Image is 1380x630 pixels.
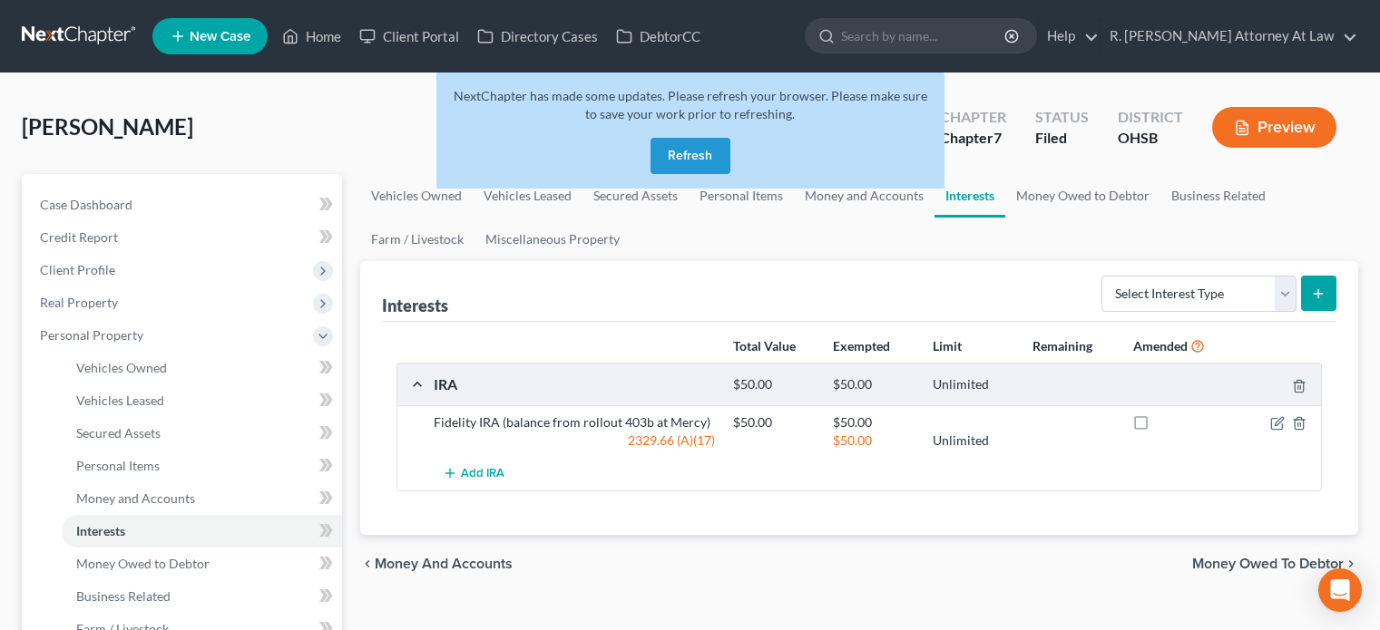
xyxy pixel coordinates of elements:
span: Client Profile [40,262,115,277]
a: Secured Assets [62,417,342,450]
a: Case Dashboard [25,189,342,221]
span: Vehicles Owned [76,360,167,375]
div: $50.00 [724,376,824,393]
span: Secured Assets [76,425,161,441]
input: Search by name... [841,19,1007,53]
a: Help [1038,20,1099,53]
div: Interests [382,295,448,316]
a: Miscellaneous Property [475,218,631,261]
span: Case Dashboard [40,197,132,212]
div: $50.00 [824,413,924,431]
strong: Total Value [733,338,796,354]
a: Directory Cases [468,20,607,53]
a: R. [PERSON_NAME] Attorney At Law [1101,20,1357,53]
button: Add IRA [434,457,514,490]
span: Money and Accounts [76,490,195,506]
span: New Case [190,30,250,44]
span: Personal Items [76,458,160,473]
div: OHSB [1118,128,1183,149]
span: Money and Accounts [375,557,513,571]
a: Money and Accounts [62,482,342,515]
span: Credit Report [40,229,118,245]
span: Add IRA [461,467,504,481]
strong: Limit [933,338,962,354]
a: Interests [62,515,342,548]
button: Preview [1212,107,1336,148]
div: Unlimited [924,431,1023,450]
div: District [1118,107,1183,128]
button: chevron_left Money and Accounts [360,557,513,571]
div: Chapter [940,128,1006,149]
button: Money Owed to Debtor chevron_right [1192,557,1358,571]
a: Farm / Livestock [360,218,475,261]
div: Fidelity IRA (balance from rollout 403b at Mercy) [425,413,724,431]
a: Personal Items [62,450,342,482]
span: [PERSON_NAME] [22,113,193,140]
a: Money Owed to Debtor [1005,174,1160,218]
div: $50.00 [824,376,924,393]
a: Business Related [62,580,342,613]
div: $50.00 [724,413,824,431]
a: Credit Report [25,221,342,254]
div: Filed [1035,128,1089,149]
a: Vehicles Leased [62,384,342,417]
a: Home [273,20,350,53]
span: NextChapter has made some updates. Please refresh your browser. Please make sure to save your wor... [454,88,927,121]
div: Chapter [940,107,1006,128]
div: Status [1035,107,1089,128]
a: Business Related [1160,174,1277,218]
span: Money Owed to Debtor [1192,557,1344,571]
a: Money Owed to Debtor [62,548,342,580]
a: Interests [935,174,1005,218]
a: DebtorCC [607,20,710,53]
a: Vehicles Owned [360,174,473,218]
div: Unlimited [924,376,1023,393]
i: chevron_right [1344,557,1358,571]
i: chevron_left [360,557,375,571]
strong: Remaining [1033,338,1092,354]
div: Open Intercom Messenger [1318,568,1362,612]
div: $50.00 [824,431,924,450]
span: Real Property [40,295,118,310]
div: 2329.66 (A)(17) [425,431,724,450]
strong: Amended [1133,338,1188,354]
span: Personal Property [40,327,143,343]
span: Money Owed to Debtor [76,556,210,571]
span: Interests [76,523,125,538]
a: Vehicles Owned [62,352,342,384]
div: IRA [425,374,724,393]
span: 7 [993,129,1002,146]
a: Client Portal [350,20,468,53]
span: Vehicles Leased [76,393,164,408]
span: Business Related [76,588,171,604]
strong: Exempted [833,338,890,354]
button: Refresh [651,138,730,174]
